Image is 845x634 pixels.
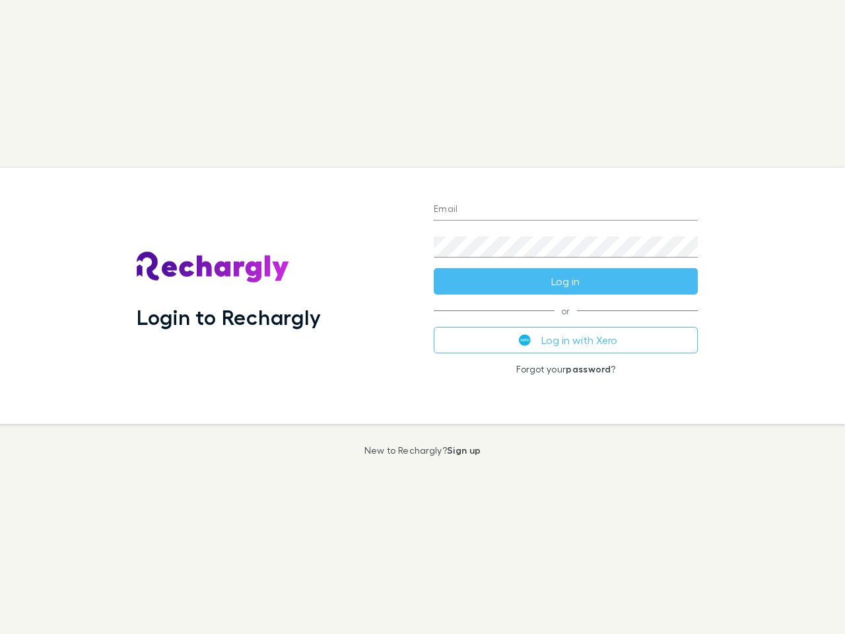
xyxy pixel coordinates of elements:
p: New to Rechargly? [364,445,481,456]
p: Forgot your ? [434,364,698,374]
img: Xero's logo [519,334,531,346]
h1: Login to Rechargly [137,304,321,330]
a: password [566,363,611,374]
span: or [434,310,698,311]
img: Rechargly's Logo [137,252,290,283]
a: Sign up [447,444,481,456]
button: Log in with Xero [434,327,698,353]
button: Log in [434,268,698,295]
